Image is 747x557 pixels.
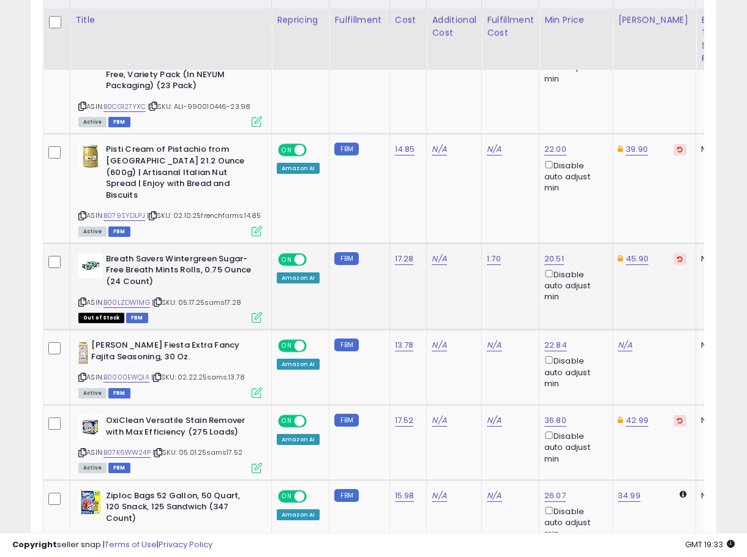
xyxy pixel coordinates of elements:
div: ASIN: [78,253,262,321]
span: | SKU: ALI-990010446-23.98 [148,102,250,111]
span: All listings currently available for purchase on Amazon [78,117,107,127]
div: ASIN: [78,144,262,234]
a: N/A [432,414,446,427]
div: N/A [701,340,741,351]
span: OFF [305,145,325,155]
span: ON [279,491,295,501]
div: Amazon AI [277,434,320,445]
div: ASIN: [78,35,262,125]
span: ON [279,341,295,351]
div: Additional Cost [432,13,476,39]
span: | SKU: 05.01.25sams17.52 [152,447,242,457]
div: N/A [701,415,741,426]
a: B07K6WW24P [103,447,151,458]
a: N/A [487,414,501,427]
a: Privacy Policy [159,539,212,550]
div: ASIN: [78,415,262,472]
div: Amazon AI [277,359,320,370]
small: FBM [334,338,358,351]
div: Amazon AI [277,163,320,174]
b: Breath Savers Wintergreen Sugar-Free Breath Mints Rolls, 0.75 Ounce (24 Count) [106,253,255,291]
span: FBM [108,463,130,473]
img: 419qIaejDjL._SL40_.jpg [78,415,103,439]
a: N/A [432,253,446,265]
a: N/A [618,339,633,351]
a: N/A [487,143,501,155]
span: All listings that are currently out of stock and unavailable for purchase on Amazon [78,313,124,323]
span: OFF [305,255,325,265]
div: Title [75,13,266,26]
div: Disable auto adjust min [544,354,603,389]
b: OxiClean Versatile Stain Remover with Max Efficiency (275 Loads) [106,415,255,441]
a: 22.00 [544,143,566,155]
span: FBM [108,388,130,398]
div: Disable auto adjust min [544,267,603,303]
span: OFF [305,491,325,501]
b: Pisti Cream of Pistachio from [GEOGRAPHIC_DATA] 21.2 Ounce (600g) | Artisanal Italian Nut Spread ... [106,144,255,204]
strong: Copyright [12,539,57,550]
span: All listings currently available for purchase on Amazon [78,226,107,237]
a: 14.85 [395,143,415,155]
a: 1.70 [487,253,501,265]
span: FBM [126,313,148,323]
div: Min Price [544,13,607,26]
img: 31JEiL5E33L._SL40_.jpg [78,144,103,168]
a: 39.90 [626,143,648,155]
span: | SKU: 05.17.25sams17.28 [152,297,241,307]
span: ON [279,255,295,265]
b: Ziploc Bags 52 Gallon, 50 Quart, 120 Snack, 125 Sandwich (347 Count) [106,490,255,528]
span: ON [279,416,295,427]
a: 26.07 [544,490,566,502]
small: FBM [334,489,358,502]
a: B00LZDW1MG [103,297,150,308]
div: N/A [701,253,741,264]
a: N/A [487,490,501,502]
a: Terms of Use [105,539,157,550]
a: N/A [487,339,501,351]
span: ON [279,145,295,155]
a: N/A [432,490,446,502]
a: 45.90 [626,253,648,265]
a: 22.84 [544,339,567,351]
a: B0000EWQIA [103,372,149,383]
a: 36.80 [544,414,566,427]
div: ASIN: [78,340,262,397]
small: FBM [334,143,358,155]
div: Disable auto adjust min [544,504,603,540]
div: Est. Short Term Storage Fee [701,13,746,65]
a: 20.51 [544,253,564,265]
a: 17.28 [395,253,414,265]
a: 34.99 [618,490,640,502]
div: Disable auto adjust min [544,159,603,194]
img: 41zRdeT0R-L._SL40_.jpg [78,253,103,278]
img: 51h35fJ9BCL._SL40_.jpg [78,340,88,364]
span: | SKU: 02.22.25sams.13.78 [151,372,245,382]
span: | SKU: 02.10.25frenchfarms.14.85 [147,211,261,220]
a: 17.52 [395,414,414,427]
span: All listings currently available for purchase on Amazon [78,388,107,398]
a: N/A [432,339,446,351]
span: 2025-10-13 19:33 GMT [685,539,735,550]
div: Repricing [277,13,324,26]
b: [PERSON_NAME] Fiesta Extra Fancy Fajita Seasoning, 30 Oz. [91,340,240,365]
span: FBM [108,226,130,237]
a: 13.78 [395,339,414,351]
a: 15.98 [395,490,415,502]
div: seller snap | | [12,539,212,551]
a: N/A [432,143,446,155]
div: Amazon AI [277,272,320,283]
a: B079SYDLPJ [103,211,145,221]
div: Amazon AI [277,509,320,520]
div: N/A [701,144,741,155]
span: FBM [108,117,130,127]
span: All listings currently available for purchase on Amazon [78,463,107,473]
div: [PERSON_NAME] [618,13,691,26]
div: Fulfillment Cost [487,13,534,39]
div: Fulfillment [334,13,384,26]
span: OFF [305,416,325,427]
a: 42.99 [626,414,648,427]
div: N/A [701,490,741,501]
div: Cost [395,13,422,26]
span: OFF [305,341,325,351]
small: FBM [334,414,358,427]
